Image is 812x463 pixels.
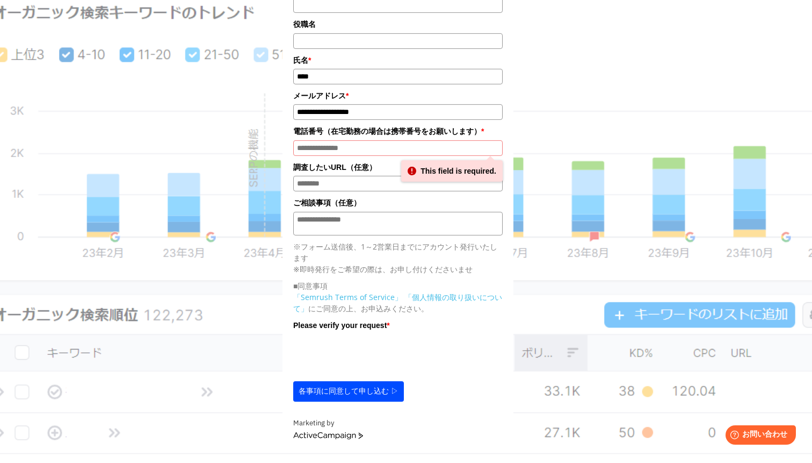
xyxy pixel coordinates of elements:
[293,319,503,331] label: Please verify your request
[716,421,800,451] iframe: Help widget launcher
[293,291,503,314] p: にご同意の上、お申込みください。
[293,197,503,209] label: ご相談事項（任意）
[401,160,503,182] div: This field is required.
[293,54,503,66] label: 氏名
[293,280,503,291] p: ■同意事項
[293,125,503,137] label: 電話番号（在宅勤務の場合は携帯番号をお願いします）
[293,90,503,102] label: メールアドレス
[293,18,503,30] label: 役職名
[293,418,503,429] div: Marketing by
[293,292,502,314] a: 「個人情報の取り扱いについて」
[293,381,404,402] button: 各事項に同意して申し込む ▷
[293,292,402,302] a: 「Semrush Terms of Service」
[293,334,456,376] iframe: reCAPTCHA
[293,241,503,275] p: ※フォーム送信後、1～2営業日までにアカウント発行いたします ※即時発行をご希望の際は、お申し付けくださいませ
[293,161,503,173] label: 調査したいURL（任意）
